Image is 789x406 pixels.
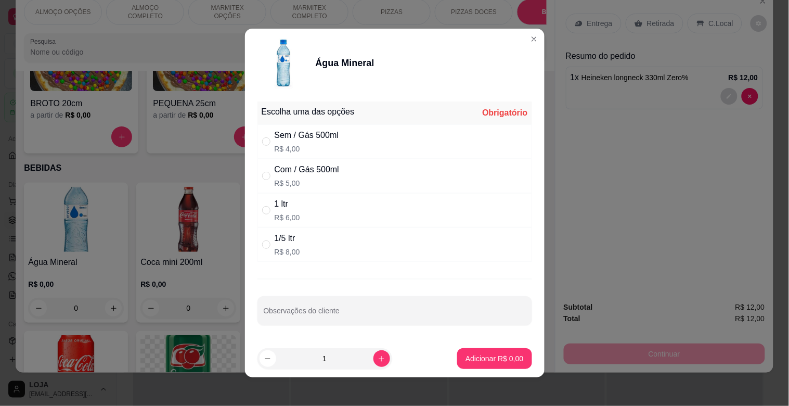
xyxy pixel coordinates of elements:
[264,310,526,320] input: Observações do cliente
[275,232,300,245] div: 1/5 ltr
[482,107,527,119] div: Obrigatório
[257,37,309,89] img: product-image
[275,178,339,188] p: R$ 5,00
[373,350,390,367] button: increase-product-quantity
[465,353,523,364] p: Adicionar R$ 0,00
[275,129,339,142] div: Sem / Gás 500ml
[262,106,355,118] div: Escolha uma das opções
[260,350,276,367] button: decrease-product-quantity
[457,348,532,369] button: Adicionar R$ 0,00
[275,144,339,154] p: R$ 4,00
[316,56,374,70] div: Água Mineral
[275,163,339,176] div: Com / Gás 500ml
[275,198,300,210] div: 1 ltr
[275,212,300,223] p: R$ 6,00
[526,31,542,47] button: Close
[275,247,300,257] p: R$ 8,00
